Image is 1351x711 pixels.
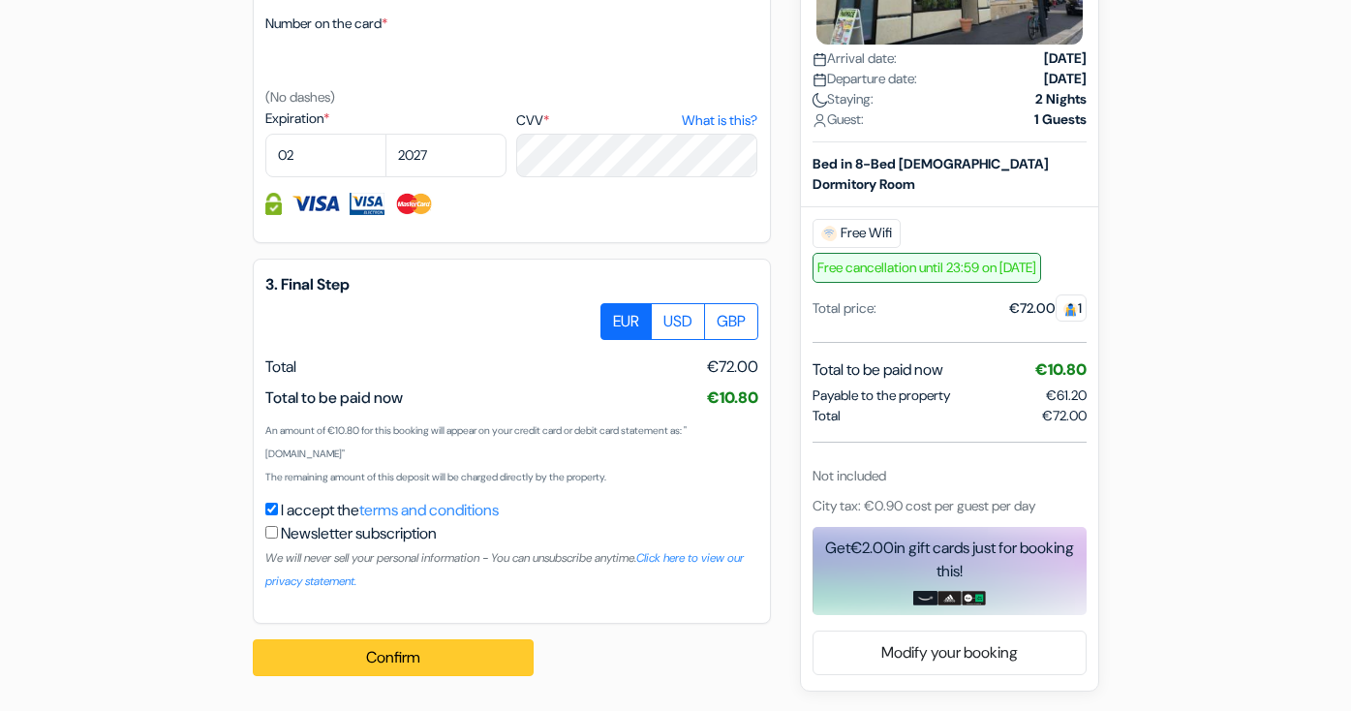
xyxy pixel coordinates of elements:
span: Departure date: [813,68,917,88]
img: moon.svg [813,92,827,107]
span: Guest: [813,108,864,129]
img: user_icon.svg [813,112,827,127]
strong: 1 Guests [1034,108,1087,129]
label: Expiration [265,108,507,129]
img: Visa [292,193,340,215]
span: Arrival date: [813,47,897,68]
span: Total to be paid now [813,357,943,381]
strong: [DATE] [1044,47,1087,68]
a: Modify your booking [814,634,1086,671]
div: Get in gift cards just for booking this! [813,536,1087,582]
img: Credit card information fully secured and encrypted [265,193,282,215]
div: Total price: [813,297,876,318]
button: Confirm [253,639,534,676]
label: I accept the [281,499,499,522]
strong: 2 Nights [1035,88,1087,108]
b: Bed in 8-Bed [DEMOGRAPHIC_DATA] Dormitory Room [813,154,1049,192]
span: Total [265,356,296,377]
div: €72.00 [1009,297,1087,318]
span: Total [813,405,841,425]
span: Free cancellation until 23:59 on [DATE] [813,252,1041,282]
label: GBP [704,303,758,340]
a: What is this? [682,110,757,131]
a: Click here to view our privacy statement. [265,550,744,589]
img: calendar.svg [813,51,827,66]
small: An amount of €10.80 for this booking will appear on your credit card or debit card statement as: ... [265,424,687,460]
h5: 3. Final Step [265,275,758,294]
img: adidas-card.png [937,590,962,605]
img: Master Card [394,193,434,215]
small: We will never sell your personal information - You can unsubscribe anytime. [265,550,744,589]
label: USD [651,303,705,340]
span: City tax: €0.90 cost per guest per day [813,496,1035,513]
small: (No dashes) [265,88,335,106]
img: Visa Electron [350,193,384,215]
label: Number on the card [265,14,387,34]
span: Payable to the property [813,385,950,405]
img: free_wifi.svg [821,225,837,240]
span: €2.00 [850,537,894,557]
span: €10.80 [707,387,758,408]
img: uber-uber-eats-card.png [962,590,986,605]
div: Basic radio toggle button group [601,303,758,340]
strong: [DATE] [1044,68,1087,88]
label: CVV [516,110,757,131]
span: 1 [1056,294,1087,321]
label: EUR [600,303,652,340]
label: Newsletter subscription [281,522,437,545]
img: amazon-card-no-text.png [913,590,937,605]
img: guest.svg [1063,301,1078,316]
small: The remaining amount of this deposit will be charged directly by the property. [265,471,606,483]
span: €61.20 [1046,386,1087,403]
span: €72.00 [707,355,758,379]
span: Total to be paid now [265,387,403,408]
span: Free Wifi [813,218,901,247]
img: calendar.svg [813,72,827,86]
div: Not included [813,465,1087,485]
span: €72.00 [1042,405,1087,425]
span: Staying: [813,88,874,108]
span: €10.80 [1035,358,1087,379]
a: terms and conditions [359,500,499,520]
